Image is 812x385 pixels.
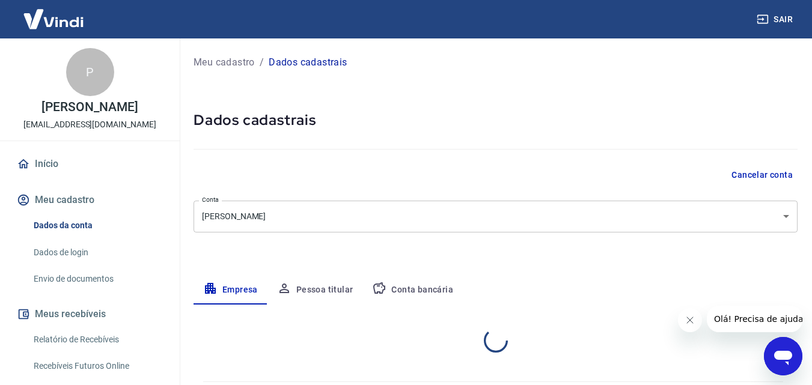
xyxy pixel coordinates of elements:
[14,187,165,213] button: Meu cadastro
[260,55,264,70] p: /
[269,55,347,70] p: Dados cadastrais
[678,308,702,332] iframe: Fechar mensagem
[202,195,219,204] label: Conta
[194,55,255,70] a: Meu cadastro
[194,111,798,130] h5: Dados cadastrais
[14,151,165,177] a: Início
[194,276,267,305] button: Empresa
[14,301,165,327] button: Meus recebíveis
[29,267,165,291] a: Envio de documentos
[7,8,101,18] span: Olá! Precisa de ajuda?
[29,354,165,378] a: Recebíveis Futuros Online
[66,48,114,96] div: P
[23,118,156,131] p: [EMAIL_ADDRESS][DOMAIN_NAME]
[29,213,165,238] a: Dados da conta
[29,327,165,352] a: Relatório de Recebíveis
[707,306,802,332] iframe: Mensagem da empresa
[14,1,93,37] img: Vindi
[29,240,165,265] a: Dados de login
[754,8,798,31] button: Sair
[764,337,802,375] iframe: Botão para abrir a janela de mensagens
[194,201,798,232] div: [PERSON_NAME]
[41,101,138,114] p: [PERSON_NAME]
[727,164,798,186] button: Cancelar conta
[267,276,363,305] button: Pessoa titular
[362,276,463,305] button: Conta bancária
